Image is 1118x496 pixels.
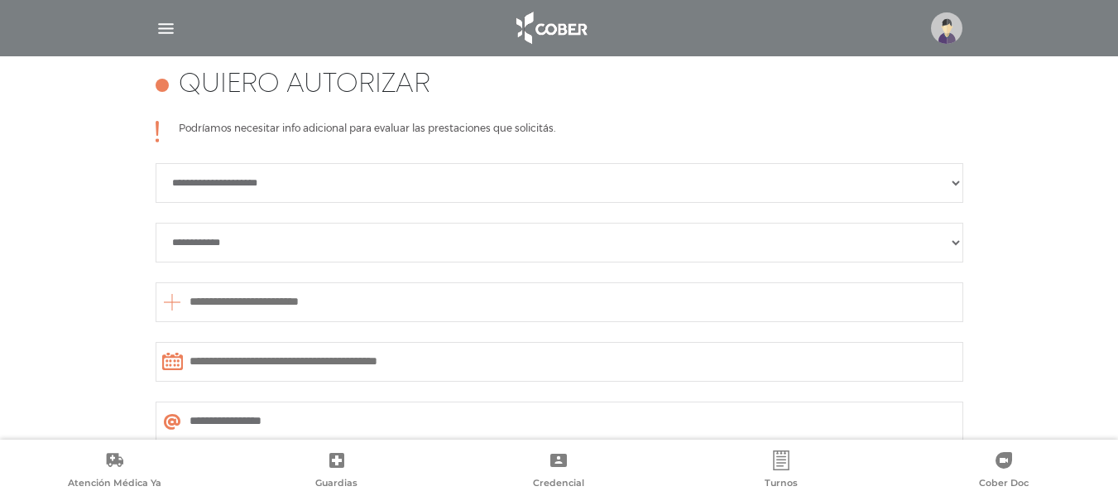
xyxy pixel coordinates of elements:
a: Turnos [670,450,893,493]
span: Turnos [765,477,798,492]
a: Guardias [226,450,449,493]
h4: Quiero autorizar [179,70,430,101]
a: Atención Médica Ya [3,450,226,493]
span: Credencial [533,477,584,492]
img: profile-placeholder.svg [931,12,962,44]
span: Cober Doc [979,477,1029,492]
p: Podríamos necesitar info adicional para evaluar las prestaciones que solicitás. [179,121,555,142]
img: logo_cober_home-white.png [507,8,594,48]
img: Cober_menu-lines-white.svg [156,18,176,39]
span: Guardias [315,477,357,492]
span: Atención Médica Ya [68,477,161,492]
a: Cober Doc [892,450,1115,493]
a: Credencial [448,450,670,493]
